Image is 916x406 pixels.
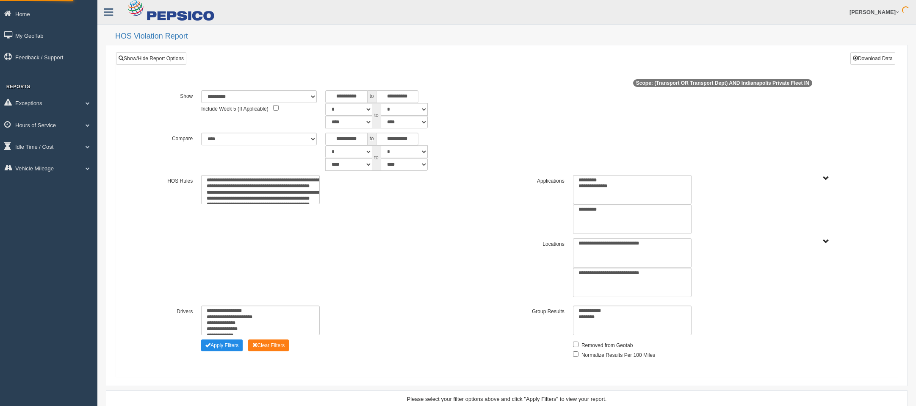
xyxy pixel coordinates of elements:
[368,133,376,145] span: to
[201,339,243,351] button: Change Filter Options
[581,349,655,359] label: Normalize Results Per 100 Miles
[115,32,908,41] h2: HOS Violation Report
[201,103,268,113] label: Include Week 5 (If Applicable)
[372,145,381,171] span: to
[135,90,197,100] label: Show
[633,79,812,87] span: Scope: (Transport OR Transport Dept) AND Indianapolis Private Fleet IN
[581,339,633,350] label: Removed from Geotab
[507,238,569,248] label: Locations
[113,395,900,403] div: Please select your filter options above and click "Apply Filters" to view your report.
[135,133,197,143] label: Compare
[248,339,289,351] button: Change Filter Options
[372,103,381,128] span: to
[135,306,197,316] label: Drivers
[116,52,186,65] a: Show/Hide Report Options
[850,52,895,65] button: Download Data
[135,175,197,185] label: HOS Rules
[506,306,568,316] label: Group Results
[506,175,568,185] label: Applications
[368,90,376,103] span: to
